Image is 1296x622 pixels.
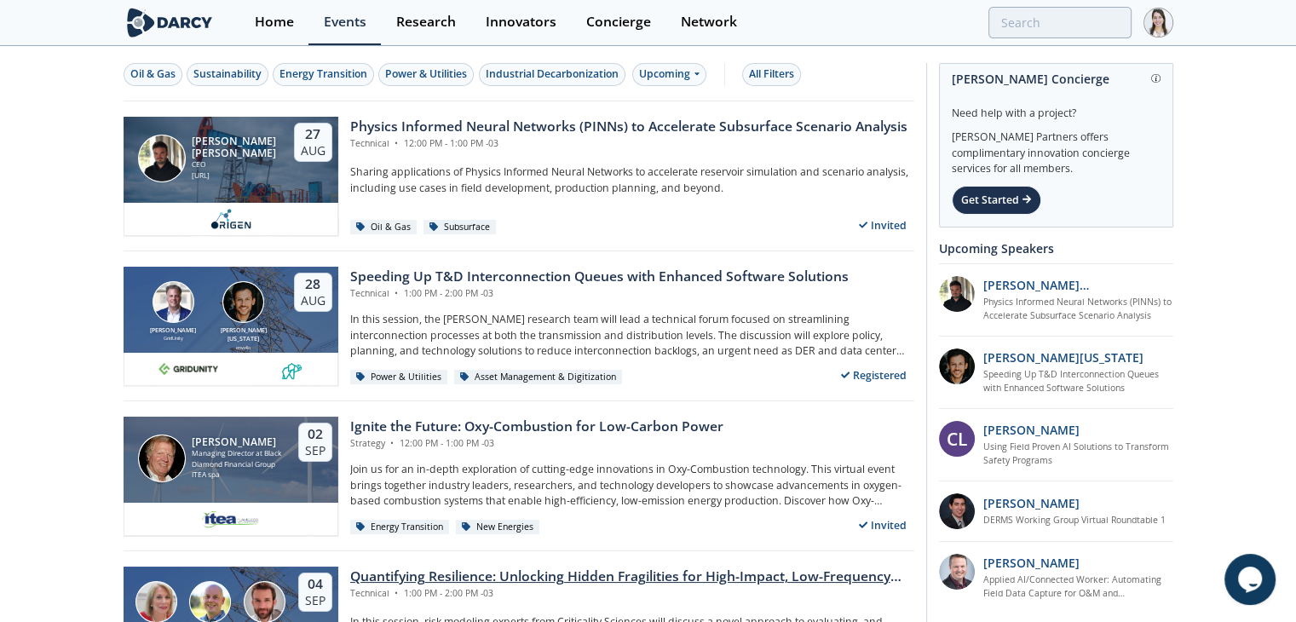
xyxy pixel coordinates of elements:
div: Invited [851,515,914,536]
div: Oil & Gas [130,66,176,82]
button: All Filters [742,63,801,86]
img: 257d1208-f7de-4aa6-9675-f79dcebd2004 [939,554,975,590]
div: Power & Utilities [385,66,467,82]
div: Upcoming Speakers [939,233,1173,263]
div: Need help with a project? [952,94,1161,121]
div: [PERSON_NAME] [192,436,283,448]
div: Sustainability [193,66,262,82]
div: Subsurface [423,220,497,235]
p: [PERSON_NAME] [983,494,1080,512]
button: Power & Utilities [378,63,474,86]
a: Speeding Up T&D Interconnection Queues with Enhanced Software Solutions [983,368,1173,395]
div: Concierge [586,15,651,29]
div: 02 [305,426,325,443]
div: Speeding Up T&D Interconnection Queues with Enhanced Software Solutions [350,267,849,287]
div: Managing Director at Black Diamond Financial Group [192,448,283,469]
div: [URL] [192,170,279,181]
div: Home [255,15,294,29]
div: Energy Transition [350,520,450,535]
p: [PERSON_NAME][US_STATE] [983,348,1143,366]
div: Invited [851,215,914,236]
div: [PERSON_NAME] Partners offers complimentary innovation concierge services for all members. [952,121,1161,177]
img: 336b6de1-6040-4323-9c13-5718d9811639 [281,359,302,379]
img: Brian Fitzsimons [153,281,194,323]
div: ITEA spa [192,469,283,481]
div: Ignite the Future: Oxy-Combustion for Low-Carbon Power [350,417,723,437]
p: [PERSON_NAME] [983,421,1080,439]
a: Applied AI/Connected Worker: Automating Field Data Capture for O&M and Construction [983,573,1173,601]
div: Get Started [952,186,1041,215]
img: Profile [1143,8,1173,37]
img: origen.ai.png [205,209,256,229]
div: Events [324,15,366,29]
img: 47e0ea7c-5f2f-49e4-bf12-0fca942f69fc [939,493,975,529]
div: Aug [301,143,325,158]
input: Advanced Search [988,7,1132,38]
p: Join us for an in-depth exploration of cutting-edge innovations in Oxy-Combustion technology. Thi... [350,462,914,509]
div: 04 [305,576,325,593]
div: Quantifying Resilience: Unlocking Hidden Fragilities for High-Impact, Low-Frequency (HILF) Event ... [350,567,914,587]
a: DERMS Working Group Virtual Roundtable 1 [983,514,1166,527]
div: 28 [301,276,325,293]
div: Sep [305,593,325,608]
p: [PERSON_NAME] [PERSON_NAME] [983,276,1173,294]
div: Upcoming [632,63,706,86]
div: Asset Management & Digitization [454,370,623,385]
div: Network [681,15,737,29]
button: Energy Transition [273,63,374,86]
button: Oil & Gas [124,63,182,86]
span: • [392,287,401,299]
a: Brian Fitzsimons [PERSON_NAME] GridUnity Luigi Montana [PERSON_NAME][US_STATE] envelio 28 Aug Spe... [124,267,914,386]
img: Ruben Rodriguez Torrado [138,135,186,182]
img: 10e008b0-193f-493d-a134-a0520e334597 [158,359,218,379]
div: Technical 1:00 PM - 2:00 PM -03 [350,287,849,301]
div: [PERSON_NAME] [147,326,199,336]
div: Registered [833,365,914,386]
a: Using Field Proven AI Solutions to Transform Safety Programs [983,441,1173,468]
div: [PERSON_NAME] [PERSON_NAME] [192,135,279,159]
img: Luigi Montana [222,281,264,323]
div: New Energies [456,520,540,535]
p: In this session, the [PERSON_NAME] research team will lead a technical forum focused on streamlin... [350,312,914,359]
img: logo-wide.svg [124,8,216,37]
a: Patrick Imeson [PERSON_NAME] Managing Director at Black Diamond Financial Group ITEA spa 02 Sep I... [124,417,914,536]
div: Power & Utilities [350,370,448,385]
button: Industrial Decarbonization [479,63,625,86]
span: • [392,587,401,599]
div: GridUnity [147,335,199,342]
div: Innovators [486,15,556,29]
div: CEO [192,159,279,170]
span: • [388,437,397,449]
div: [PERSON_NAME][US_STATE] [217,326,270,344]
div: Sep [305,443,325,458]
img: information.svg [1151,74,1161,84]
div: Research [396,15,456,29]
p: [PERSON_NAME] [983,554,1080,572]
div: Physics Informed Neural Networks (PINNs) to Accelerate Subsurface Scenario Analysis [350,117,907,137]
img: 1b183925-147f-4a47-82c9-16eeeed5003c [939,348,975,384]
div: Energy Transition [279,66,367,82]
div: 27 [301,126,325,143]
a: Physics Informed Neural Networks (PINNs) to Accelerate Subsurface Scenario Analysis [983,296,1173,323]
div: All Filters [749,66,794,82]
img: Patrick Imeson [138,435,186,482]
div: [PERSON_NAME] Concierge [952,64,1161,94]
button: Sustainability [187,63,268,86]
div: Aug [301,293,325,308]
div: CL [939,421,975,457]
img: 20112e9a-1f67-404a-878c-a26f1c79f5da [939,276,975,312]
a: Ruben Rodriguez Torrado [PERSON_NAME] [PERSON_NAME] CEO [URL] 27 Aug Physics Informed Neural Netw... [124,117,914,236]
div: envelio [217,344,270,351]
div: Oil & Gas [350,220,418,235]
iframe: chat widget [1224,554,1279,605]
div: Strategy 12:00 PM - 1:00 PM -03 [350,437,723,451]
span: • [392,137,401,149]
div: Technical 12:00 PM - 1:00 PM -03 [350,137,907,151]
p: Sharing applications of Physics Informed Neural Networks to accelerate reservoir simulation and s... [350,164,914,196]
img: e2203200-5b7a-4eed-a60e-128142053302 [201,509,261,529]
div: Technical 1:00 PM - 2:00 PM -03 [350,587,914,601]
div: Industrial Decarbonization [486,66,619,82]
